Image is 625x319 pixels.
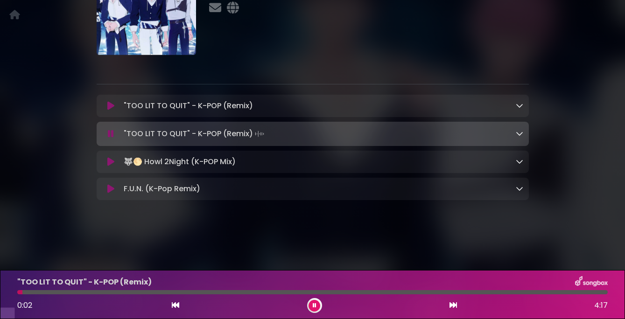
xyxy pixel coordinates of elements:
[124,183,200,194] p: F.U.N. (K-Pop Remix)
[124,156,236,167] p: 🐺🌕 Howl 2Night (K-POP Mix)
[124,100,253,111] p: "TOO LIT TO QUIT" - K-POP (Remix)
[253,127,266,140] img: waveform4.gif
[124,127,266,140] p: "TOO LIT TO QUIT" - K-POP (Remix)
